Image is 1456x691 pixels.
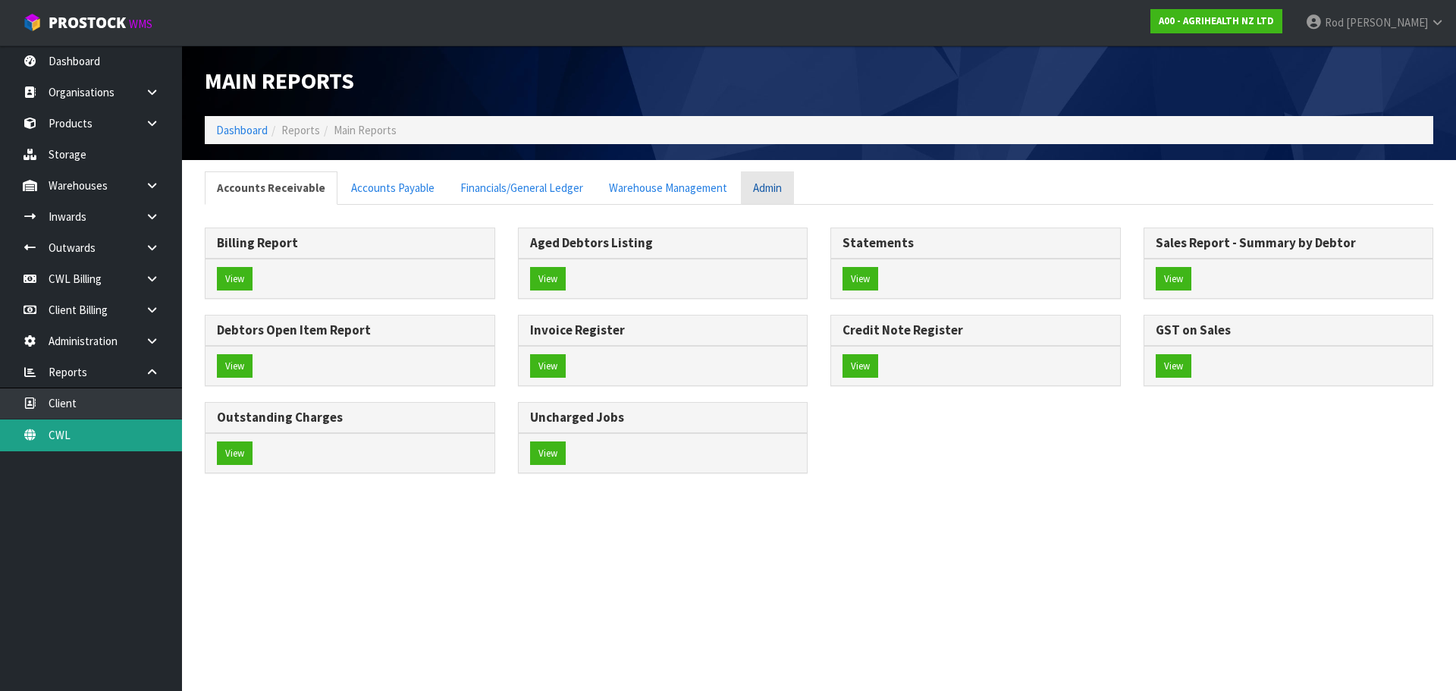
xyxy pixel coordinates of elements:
button: View [843,267,878,291]
button: View [530,267,566,291]
h3: Credit Note Register [843,323,1109,338]
span: Reports [281,123,320,137]
h3: Sales Report - Summary by Debtor [1156,236,1422,250]
h3: Invoice Register [530,323,796,338]
h3: Debtors Open Item Report [217,323,483,338]
h3: Uncharged Jobs [530,410,796,425]
h3: Outstanding Charges [217,410,483,425]
button: View [1156,354,1191,378]
a: Accounts Receivable [205,171,337,204]
h3: GST on Sales [1156,323,1422,338]
button: View [1156,267,1191,291]
a: Warehouse Management [597,171,739,204]
h3: Aged Debtors Listing [530,236,796,250]
span: Main Reports [205,66,354,95]
button: View [530,354,566,378]
a: Accounts Payable [339,171,447,204]
span: Rod [1325,15,1344,30]
span: [PERSON_NAME] [1346,15,1428,30]
h3: Statements [843,236,1109,250]
a: Admin [741,171,794,204]
strong: A00 - AGRIHEALTH NZ LTD [1159,14,1274,27]
a: A00 - AGRIHEALTH NZ LTD [1150,9,1282,33]
button: View [217,441,253,466]
button: View [217,354,253,378]
a: View [217,267,253,291]
span: Main Reports [334,123,397,137]
a: Financials/General Ledger [448,171,595,204]
img: cube-alt.png [23,13,42,32]
h3: Billing Report [217,236,483,250]
small: WMS [129,17,152,31]
a: Dashboard [216,123,268,137]
button: View [843,354,878,378]
span: ProStock [49,13,126,33]
button: View [530,441,566,466]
